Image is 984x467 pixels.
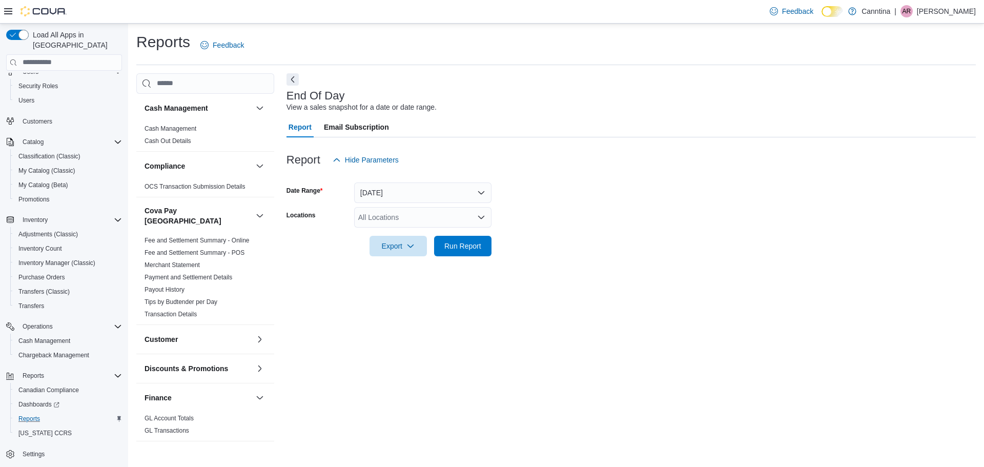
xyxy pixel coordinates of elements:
[14,427,122,439] span: Washington CCRS
[254,160,266,172] button: Compliance
[894,5,896,17] p: |
[14,384,122,396] span: Canadian Compliance
[14,398,122,411] span: Dashboards
[18,370,122,382] span: Reports
[14,242,122,255] span: Inventory Count
[23,216,48,224] span: Inventory
[18,370,48,382] button: Reports
[18,288,70,296] span: Transfers (Classic)
[14,300,48,312] a: Transfers
[10,334,126,348] button: Cash Management
[18,415,40,423] span: Reports
[286,211,316,219] label: Locations
[145,415,194,422] a: GL Account Totals
[145,103,208,113] h3: Cash Management
[145,393,172,403] h3: Finance
[18,320,122,333] span: Operations
[286,187,323,195] label: Date Range
[10,79,126,93] button: Security Roles
[18,337,70,345] span: Cash Management
[23,372,44,380] span: Reports
[14,179,122,191] span: My Catalog (Beta)
[286,102,437,113] div: View a sales snapshot for a date or date range.
[18,273,65,281] span: Purchase Orders
[289,117,312,137] span: Report
[10,256,126,270] button: Inventory Manager (Classic)
[14,165,122,177] span: My Catalog (Classic)
[862,5,890,17] p: Canntina
[822,6,843,17] input: Dark Mode
[286,73,299,86] button: Next
[14,150,85,163] a: Classification (Classic)
[254,333,266,346] button: Customer
[14,286,74,298] a: Transfers (Classic)
[18,351,89,359] span: Chargeback Management
[14,335,122,347] span: Cash Management
[10,285,126,299] button: Transfers (Classic)
[2,369,126,383] button: Reports
[10,227,126,241] button: Adjustments (Classic)
[18,195,50,204] span: Promotions
[324,117,389,137] span: Email Subscription
[136,123,274,151] div: Cash Management
[145,182,245,191] span: OCS Transaction Submission Details
[136,180,274,197] div: Compliance
[14,193,122,206] span: Promotions
[145,125,196,132] a: Cash Management
[29,30,122,50] span: Load All Apps in [GEOGRAPHIC_DATA]
[145,274,232,281] a: Payment and Settlement Details
[286,90,345,102] h3: End Of Day
[145,236,250,245] span: Fee and Settlement Summary - Online
[254,102,266,114] button: Cash Management
[10,192,126,207] button: Promotions
[14,80,122,92] span: Security Roles
[354,182,491,203] button: [DATE]
[14,80,62,92] a: Security Roles
[14,94,38,107] a: Users
[18,115,122,128] span: Customers
[14,384,83,396] a: Canadian Compliance
[20,6,67,16] img: Cova
[145,363,252,374] button: Discounts & Promotions
[444,241,481,251] span: Run Report
[2,319,126,334] button: Operations
[145,261,200,269] span: Merchant Statement
[14,271,69,283] a: Purchase Orders
[145,273,232,281] span: Payment and Settlement Details
[10,348,126,362] button: Chargeback Management
[145,161,252,171] button: Compliance
[10,383,126,397] button: Canadian Compliance
[14,179,72,191] a: My Catalog (Beta)
[2,114,126,129] button: Customers
[145,427,189,435] span: GL Transactions
[10,270,126,285] button: Purchase Orders
[213,40,244,50] span: Feedback
[10,397,126,412] a: Dashboards
[286,154,320,166] h3: Report
[917,5,976,17] p: [PERSON_NAME]
[145,286,184,293] a: Payout History
[18,136,48,148] button: Catalog
[18,136,122,148] span: Catalog
[18,96,34,105] span: Users
[14,286,122,298] span: Transfers (Classic)
[145,286,184,294] span: Payout History
[254,210,266,222] button: Cova Pay [GEOGRAPHIC_DATA]
[145,137,191,145] a: Cash Out Details
[14,427,76,439] a: [US_STATE] CCRS
[18,115,56,128] a: Customers
[18,214,52,226] button: Inventory
[145,298,217,306] a: Tips by Budtender per Day
[10,241,126,256] button: Inventory Count
[145,183,245,190] a: OCS Transaction Submission Details
[14,165,79,177] a: My Catalog (Classic)
[782,6,813,16] span: Feedback
[145,206,252,226] button: Cova Pay [GEOGRAPHIC_DATA]
[18,82,58,90] span: Security Roles
[14,398,64,411] a: Dashboards
[18,448,49,460] a: Settings
[23,450,45,458] span: Settings
[2,446,126,461] button: Settings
